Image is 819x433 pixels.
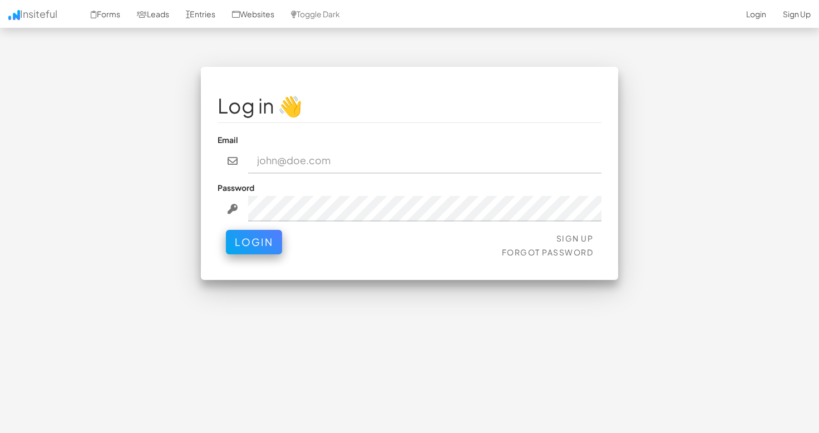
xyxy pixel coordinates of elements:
[218,182,254,193] label: Password
[556,233,594,243] a: Sign Up
[218,95,601,117] h1: Log in 👋
[218,134,238,145] label: Email
[502,247,594,257] a: Forgot Password
[248,148,602,174] input: john@doe.com
[226,230,282,254] button: Login
[8,10,20,20] img: icon.png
